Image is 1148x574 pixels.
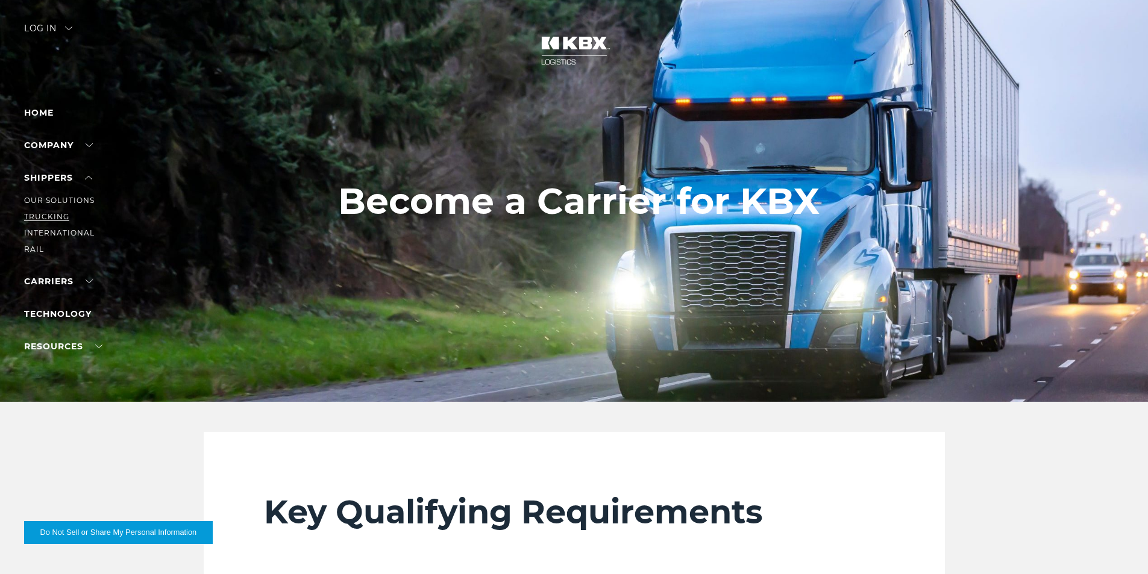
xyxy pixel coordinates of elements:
h2: Key Qualifying Requirements [264,492,885,532]
a: Technology [24,308,92,319]
a: Company [24,140,93,151]
a: RAIL [24,245,44,254]
a: Carriers [24,276,93,287]
h1: Become a Carrier for KBX [338,181,820,222]
a: SHIPPERS [24,172,92,183]
a: Home [24,107,54,118]
iframe: Chat Widget [1088,516,1148,574]
img: kbx logo [529,24,619,77]
div: Log in [24,24,72,42]
a: Trucking [24,212,69,221]
button: Do Not Sell or Share My Personal Information [24,521,213,544]
a: Our Solutions [24,196,95,205]
a: RESOURCES [24,341,102,352]
img: arrow [65,27,72,30]
a: International [24,228,95,237]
